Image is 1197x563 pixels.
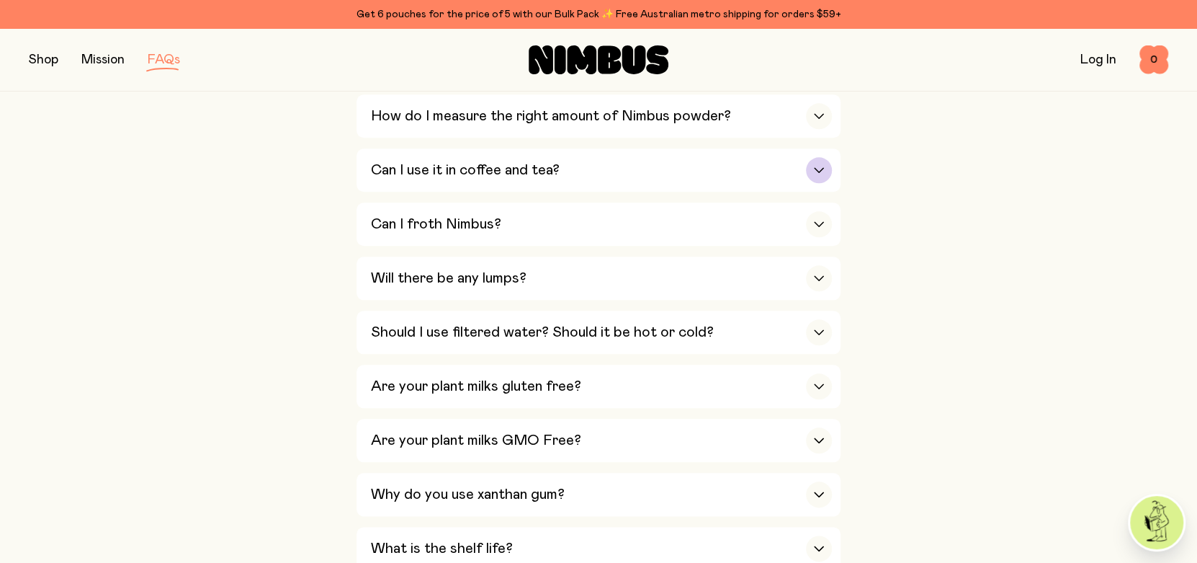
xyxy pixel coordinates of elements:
h3: What is the shelf life? [371,540,513,557]
h3: Should I use filtered water? Should it be hot or cold? [371,324,714,341]
a: Log In [1080,53,1116,66]
img: agent [1130,496,1183,549]
h3: Will there be any lumps? [371,270,526,287]
div: Get 6 pouches for the price of 5 with our Bulk Pack ✨ Free Australian metro shipping for orders $59+ [29,6,1168,23]
button: Can I froth Nimbus? [357,203,840,246]
button: Are your plant milks gluten free? [357,365,840,408]
h3: Are your plant milks GMO Free? [371,432,581,449]
h3: Can I froth Nimbus? [371,216,501,233]
h3: Are your plant milks gluten free? [371,378,581,395]
button: How do I measure the right amount of Nimbus powder? [357,94,840,138]
h3: How do I measure the right amount of Nimbus powder? [371,107,731,125]
a: Mission [81,53,125,66]
button: Why do you use xanthan gum? [357,473,840,516]
button: Are your plant milks GMO Free? [357,419,840,462]
a: FAQs [148,53,180,66]
h3: Can I use it in coffee and tea? [371,161,560,179]
button: Should I use filtered water? Should it be hot or cold? [357,311,840,354]
button: Can I use it in coffee and tea? [357,148,840,192]
button: Will there be any lumps? [357,257,840,300]
button: 0 [1139,45,1168,74]
h3: Why do you use xanthan gum? [371,486,565,503]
